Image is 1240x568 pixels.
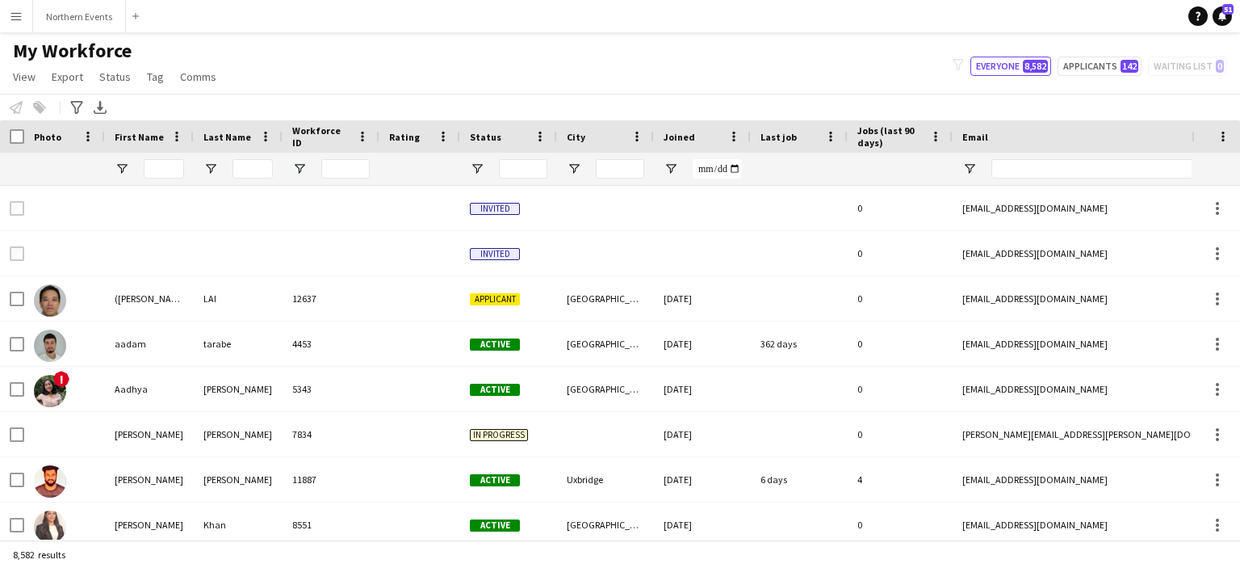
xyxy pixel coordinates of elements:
[10,201,24,216] input: Row Selection is disabled for this row (unchecked)
[105,457,194,502] div: [PERSON_NAME]
[470,162,484,176] button: Open Filter Menu
[6,66,42,87] a: View
[760,131,797,143] span: Last job
[34,131,61,143] span: Photo
[283,457,379,502] div: 11887
[596,159,644,179] input: City Filter Input
[1222,4,1234,15] span: 51
[1213,6,1232,26] a: 51
[232,159,273,179] input: Last Name Filter Input
[848,231,953,276] div: 0
[567,131,585,143] span: City
[567,162,581,176] button: Open Filter Menu
[693,159,741,179] input: Joined Filter Input
[848,412,953,457] div: 0
[470,474,520,486] span: Active
[857,124,924,149] span: Jobs (last 90 days)
[557,276,654,321] div: [GEOGRAPHIC_DATA]
[147,69,164,84] span: Tag
[654,412,751,457] div: [DATE]
[90,98,110,117] app-action-btn: Export XLSX
[470,339,520,351] span: Active
[470,248,520,260] span: Invited
[67,98,86,117] app-action-btn: Advanced filters
[470,520,520,532] span: Active
[848,322,953,366] div: 0
[203,131,251,143] span: Last Name
[283,503,379,547] div: 8551
[194,457,283,502] div: [PERSON_NAME]
[93,66,137,87] a: Status
[751,322,848,366] div: 362 days
[654,322,751,366] div: [DATE]
[174,66,223,87] a: Comms
[10,246,24,261] input: Row Selection is disabled for this row (unchecked)
[654,503,751,547] div: [DATE]
[34,284,66,317] img: (Michael) Pak Keung LAI
[389,131,420,143] span: Rating
[194,276,283,321] div: LAI
[105,276,194,321] div: ([PERSON_NAME]) [PERSON_NAME]
[470,131,501,143] span: Status
[180,69,216,84] span: Comms
[194,412,283,457] div: [PERSON_NAME]
[194,503,283,547] div: Khan
[203,162,218,176] button: Open Filter Menu
[194,367,283,411] div: [PERSON_NAME]
[115,131,164,143] span: First Name
[53,371,69,387] span: !
[654,367,751,411] div: [DATE]
[115,162,129,176] button: Open Filter Menu
[470,293,520,305] span: Applicant
[52,69,83,84] span: Export
[470,429,528,441] span: In progress
[654,276,751,321] div: [DATE]
[13,69,36,84] span: View
[105,412,194,457] div: [PERSON_NAME]
[848,503,953,547] div: 0
[292,162,307,176] button: Open Filter Menu
[557,457,654,502] div: Uxbridge
[34,330,66,362] img: aadam tarabe
[470,384,520,396] span: Active
[751,457,848,502] div: 6 days
[321,159,370,179] input: Workforce ID Filter Input
[105,367,194,411] div: Aadhya
[33,1,126,32] button: Northern Events
[654,457,751,502] div: [DATE]
[292,124,350,149] span: Workforce ID
[499,159,547,179] input: Status Filter Input
[470,203,520,215] span: Invited
[34,511,66,543] img: Aalia Khan
[13,39,132,63] span: My Workforce
[105,503,194,547] div: [PERSON_NAME]
[283,412,379,457] div: 7834
[878,26,1240,568] iframe: Chat Widget
[848,457,953,502] div: 4
[848,276,953,321] div: 0
[105,322,194,366] div: aadam
[557,367,654,411] div: [GEOGRAPHIC_DATA]
[283,322,379,366] div: 4453
[140,66,170,87] a: Tag
[99,69,131,84] span: Status
[283,367,379,411] div: 5343
[144,159,184,179] input: First Name Filter Input
[848,367,953,411] div: 0
[848,186,953,230] div: 0
[34,375,66,407] img: Aadhya Chanda
[664,162,678,176] button: Open Filter Menu
[194,322,283,366] div: tarabe
[34,465,66,498] img: Aakash Nathan Ranganathan
[283,276,379,321] div: 12637
[557,322,654,366] div: [GEOGRAPHIC_DATA]
[45,66,90,87] a: Export
[664,131,695,143] span: Joined
[557,503,654,547] div: [GEOGRAPHIC_DATA]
